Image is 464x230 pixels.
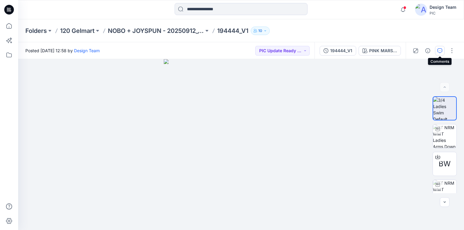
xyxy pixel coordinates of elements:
img: TT NRM WMT Ladies T-Pose [433,180,456,203]
button: 10 [251,27,270,35]
div: PINK MARSHMALLOW [369,47,397,54]
a: NOBO + JOYSPUN - 20250912_120_GC [108,27,204,35]
a: Design Team [74,48,100,53]
button: 194444_V1 [320,46,356,56]
div: PIC [430,11,456,15]
div: 194444_V1 [330,47,352,54]
a: 120 Gelmart [60,27,95,35]
p: 10 [258,27,262,34]
img: TT NRM WMT Ladies Arms Down [433,124,456,148]
button: Details [423,46,433,56]
img: eyJhbGciOiJIUzI1NiIsImtpZCI6IjAiLCJzbHQiOiJzZXMiLCJ0eXAiOiJKV1QifQ.eyJkYXRhIjp7InR5cGUiOiJzdG9yYW... [164,59,318,230]
img: avatar [415,4,427,16]
a: Folders [25,27,47,35]
p: 194444_V1 [217,27,248,35]
span: BW [439,158,451,169]
img: 3/4 Ladies Swim Default [433,97,456,120]
span: Posted [DATE] 12:58 by [25,47,100,54]
button: PINK MARSHMALLOW [359,46,401,56]
div: Design Team [430,4,456,11]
